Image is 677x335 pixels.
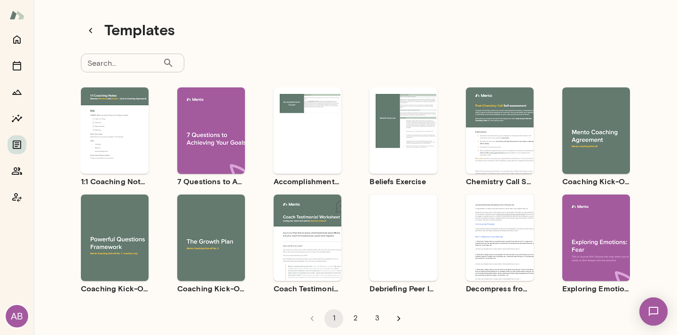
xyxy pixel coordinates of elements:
[177,283,245,294] h6: Coaching Kick-Off No. 2 | The Growth Plan
[81,302,630,328] div: pagination
[8,135,26,154] button: Documents
[346,309,365,328] button: Go to page 2
[177,176,245,187] h6: 7 Questions to Achieving Your Goals
[81,283,149,294] h6: Coaching Kick-Off No. 1 | Powerful Questions [Coaches Only]
[301,309,409,328] nav: pagination navigation
[368,309,386,328] button: Go to page 3
[324,309,343,328] button: page 1
[370,176,437,187] h6: Beliefs Exercise
[104,21,175,40] h4: Templates
[8,109,26,128] button: Insights
[274,176,341,187] h6: Accomplishment Tracker
[562,176,630,187] h6: Coaching Kick-Off | Coaching Agreement
[8,162,26,180] button: Members
[81,176,149,187] h6: 1:1 Coaching Notes
[8,30,26,49] button: Home
[466,176,534,187] h6: Chemistry Call Self-Assessment [Coaches only]
[274,283,341,294] h6: Coach Testimonial Worksheet
[466,283,534,294] h6: Decompress from a Job
[9,6,24,24] img: Mento
[6,305,28,327] div: AB
[8,188,26,207] button: Coach app
[8,56,26,75] button: Sessions
[389,309,408,328] button: Go to next page
[562,283,630,294] h6: Exploring Emotions: Fear
[370,283,437,294] h6: Debriefing Peer Insights (360 feedback) Guide
[8,83,26,101] button: Growth Plan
